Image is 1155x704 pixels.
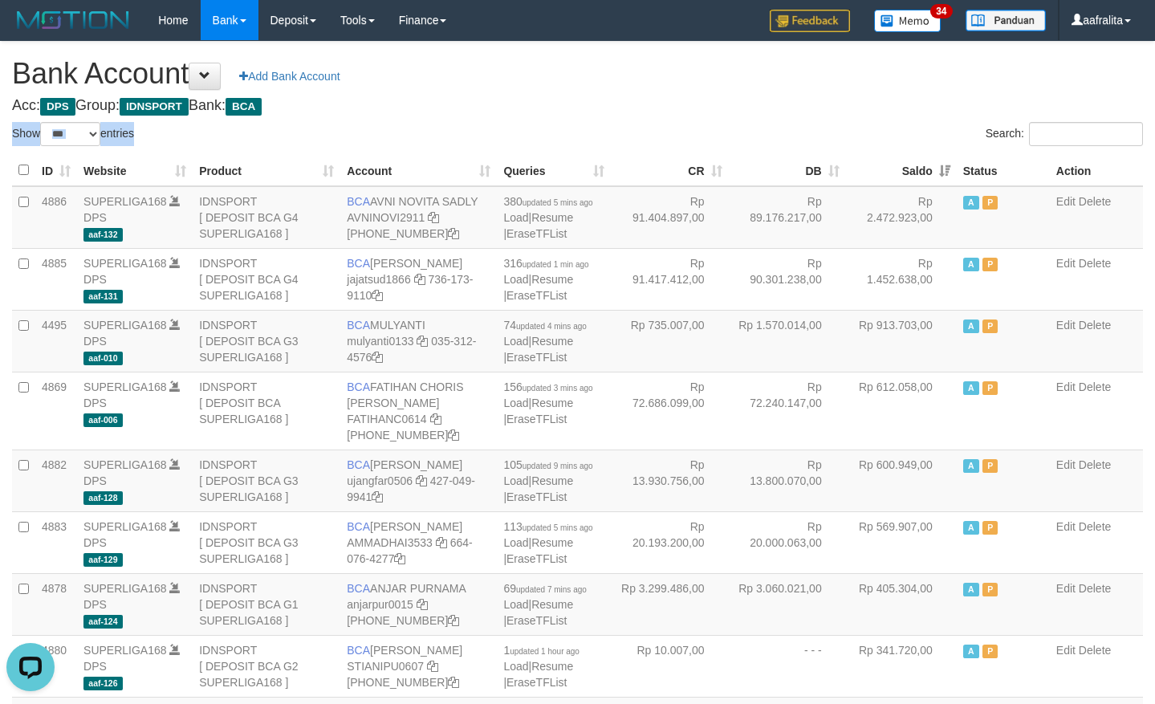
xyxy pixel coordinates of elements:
span: Paused [982,583,998,596]
a: SUPERLIGA168 [83,195,167,208]
span: 1 [503,644,580,657]
a: AVNINOVI2911 [347,211,425,224]
span: updated 1 min ago [523,260,589,269]
span: updated 1 hour ago [510,647,580,656]
a: Copy ujangfar0506 to clipboard [416,474,427,487]
td: - - - [729,635,846,697]
td: 4882 [35,450,77,511]
td: 4886 [35,186,77,249]
td: [PERSON_NAME] [PHONE_NUMBER] [340,635,497,697]
a: Copy jajatsud1866 to clipboard [414,273,425,286]
input: Search: [1029,122,1143,146]
span: updated 4 mins ago [516,322,587,331]
a: SUPERLIGA168 [83,257,167,270]
a: Copy 4062280194 to clipboard [448,676,459,689]
a: EraseTFList [506,351,567,364]
th: Action [1050,155,1143,186]
label: Search: [986,122,1143,146]
td: Rp 20.000.063,00 [729,511,846,573]
span: | | [503,458,592,503]
td: Rp 569.907,00 [846,511,957,573]
a: Edit [1056,582,1076,595]
td: ANJAR PURNAMA [PHONE_NUMBER] [340,573,497,635]
td: Rp 600.949,00 [846,450,957,511]
td: Rp 91.404.897,00 [611,186,728,249]
td: IDNSPORT [ DEPOSIT BCA G4 SUPERLIGA168 ] [193,186,340,249]
th: Account: activate to sort column ascending [340,155,497,186]
span: updated 7 mins ago [516,585,587,594]
a: EraseTFList [506,413,567,425]
a: Copy 4062280135 to clipboard [448,227,459,240]
span: BCA [347,458,370,471]
a: Load [503,211,528,224]
a: EraseTFList [506,552,567,565]
select: Showentries [40,122,100,146]
a: Copy FATIHANC0614 to clipboard [430,413,441,425]
a: Resume [531,660,573,673]
td: Rp 1.570.014,00 [729,310,846,372]
a: EraseTFList [506,614,567,627]
th: Saldo: activate to sort column ascending [846,155,957,186]
span: 34 [930,4,952,18]
td: IDNSPORT [ DEPOSIT BCA G3 SUPERLIGA168 ] [193,511,340,573]
a: Resume [531,211,573,224]
a: Copy mulyanti0133 to clipboard [417,335,428,348]
a: SUPERLIGA168 [83,520,167,533]
a: Resume [531,474,573,487]
td: DPS [77,635,193,697]
a: Edit [1056,319,1076,332]
span: Paused [982,459,998,473]
a: Delete [1079,319,1111,332]
span: updated 3 mins ago [523,384,593,393]
th: DB: activate to sort column ascending [729,155,846,186]
th: ID: activate to sort column ascending [35,155,77,186]
img: panduan.png [966,10,1046,31]
span: Paused [982,521,998,535]
a: Load [503,660,528,673]
td: DPS [77,372,193,450]
span: | | [503,644,580,689]
td: Rp 91.417.412,00 [611,248,728,310]
span: 380 [503,195,592,208]
button: Open LiveChat chat widget [6,6,55,55]
td: 4885 [35,248,77,310]
a: Copy AVNINOVI2911 to clipboard [428,211,439,224]
td: Rp 341.720,00 [846,635,957,697]
td: Rp 405.304,00 [846,573,957,635]
a: STIANIPU0607 [347,660,424,673]
td: DPS [77,573,193,635]
span: BCA [347,582,370,595]
span: aaf-129 [83,553,123,567]
a: Delete [1079,644,1111,657]
th: Website: activate to sort column ascending [77,155,193,186]
a: Load [503,536,528,549]
a: Copy 6640764277 to clipboard [394,552,405,565]
a: SUPERLIGA168 [83,644,167,657]
a: AMMADHAI3533 [347,536,433,549]
td: Rp 3.299.486,00 [611,573,728,635]
span: Paused [982,319,998,333]
a: SUPERLIGA168 [83,319,167,332]
td: DPS [77,450,193,511]
span: Active [963,319,979,333]
a: Edit [1056,195,1076,208]
span: updated 5 mins ago [523,198,593,207]
a: Load [503,397,528,409]
td: IDNSPORT [ DEPOSIT BCA G2 SUPERLIGA168 ] [193,635,340,697]
td: Rp 89.176.217,00 [729,186,846,249]
span: BCA [347,257,370,270]
span: Active [963,583,979,596]
span: aaf-006 [83,413,123,427]
td: 4878 [35,573,77,635]
span: | | [503,319,586,364]
span: 69 [503,582,586,595]
a: Load [503,335,528,348]
a: Resume [531,598,573,611]
td: Rp 3.060.021,00 [729,573,846,635]
a: Delete [1079,380,1111,393]
td: DPS [77,310,193,372]
span: BCA [347,520,370,533]
a: Copy STIANIPU0607 to clipboard [427,660,438,673]
span: 105 [503,458,592,471]
span: Active [963,258,979,271]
